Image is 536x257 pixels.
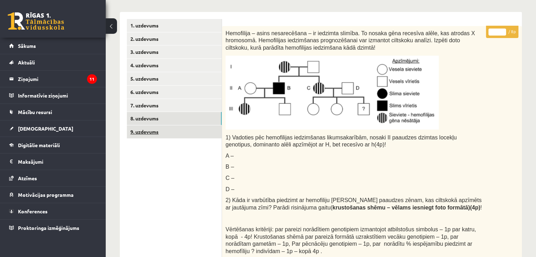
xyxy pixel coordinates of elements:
[127,59,222,72] a: 4. uzdevums
[18,208,48,214] span: Konferences
[18,192,74,198] span: Motivācijas programma
[9,120,97,137] a: [DEMOGRAPHIC_DATA]
[127,72,222,85] a: 5. uzdevums
[127,86,222,99] a: 6. uzdevums
[8,12,64,30] a: Rīgas 1. Tālmācības vidusskola
[226,134,457,148] span: 1) Vadoties pēc hemofilijas iedzimšanas likumsakarībām, nosaki II paaudzes dzimtas locekļu genoti...
[127,112,222,125] a: 8. uzdevums
[87,74,97,84] i: 11
[9,54,97,70] a: Aktuāli
[9,203,97,219] a: Konferences
[127,125,222,138] a: 9. uzdevums
[18,43,36,49] span: Sākums
[18,59,35,65] span: Aktuāli
[18,225,79,231] span: Proktoringa izmēģinājums
[226,153,234,159] span: A –
[9,38,97,54] a: Sākums
[226,197,482,211] span: 2) Kāda ir varbūtība piedzimt ar hemofiliju [PERSON_NAME] paaudzes zēnam, kas ciltskokā apzīmēts ...
[9,137,97,153] a: Digitālie materiāli
[9,71,97,87] a: Ziņojumi11
[18,71,97,87] legend: Ziņojumi
[127,19,222,32] a: 1. uzdevums
[226,30,475,51] span: Hemofilija – asins nesarecēšana – ir iedzimta slimība. To nosaka gēna recesīva alēle, kas atrodas...
[127,32,222,45] a: 2. uzdevums
[18,109,52,115] span: Mācību resursi
[332,205,480,211] b: krustošanas shēmu – vēlams iesniegt foto formātā)(4p)
[18,142,60,148] span: Digitālie materiāli
[9,153,97,170] a: Maksājumi
[18,87,97,104] legend: Informatīvie ziņojumi
[9,187,97,203] a: Motivācijas programma
[226,186,234,192] span: D –
[18,153,97,170] legend: Maksājumi
[9,104,97,120] a: Mācību resursi
[18,175,37,181] span: Atzīmes
[127,99,222,112] a: 7. uzdevums
[226,164,234,170] span: B –
[127,45,222,58] a: 3. uzdevums
[486,26,518,38] p: / 8p
[226,175,234,181] span: C –
[18,125,73,132] span: [DEMOGRAPHIC_DATA]
[9,170,97,186] a: Atzīmes
[226,56,439,130] img: A diagram of a diagram AI-generated content may be incorrect.
[9,87,97,104] a: Informatīvie ziņojumi
[226,226,476,254] span: Vērtēšanas kritēriji: par pareizi norādītiem genotipiem izmantojot atbilstošus simbolus – 1p par ...
[9,220,97,236] a: Proktoringa izmēģinājums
